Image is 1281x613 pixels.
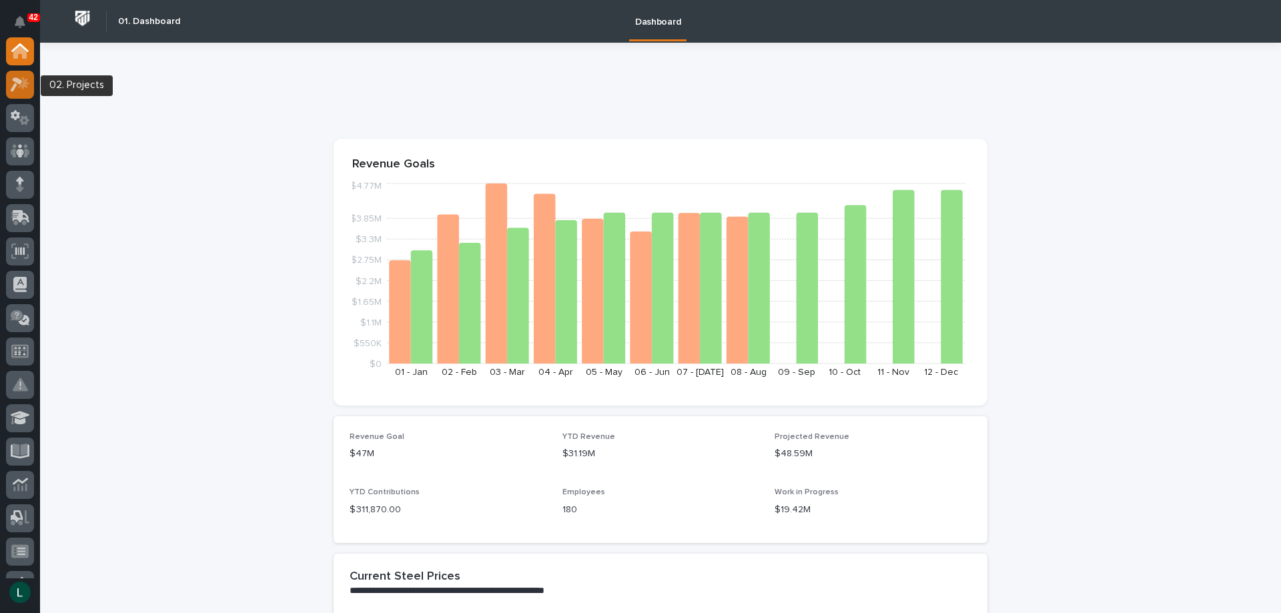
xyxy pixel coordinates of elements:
[775,447,971,461] p: $48.59M
[775,488,839,496] span: Work in Progress
[350,570,460,584] h2: Current Steel Prices
[562,433,615,441] span: YTD Revenue
[350,503,546,517] p: $ 311,870.00
[775,433,849,441] span: Projected Revenue
[877,368,909,377] text: 11 - Nov
[352,157,969,172] p: Revenue Goals
[924,368,958,377] text: 12 - Dec
[634,368,670,377] text: 06 - Jun
[352,297,382,306] tspan: $1.65M
[370,360,382,369] tspan: $0
[356,276,382,285] tspan: $2.2M
[350,433,404,441] span: Revenue Goal
[6,578,34,606] button: users-avatar
[538,368,573,377] text: 04 - Apr
[17,16,34,37] div: Notifications42
[350,214,382,223] tspan: $3.85M
[586,368,622,377] text: 05 - May
[562,447,759,461] p: $31.19M
[562,488,605,496] span: Employees
[775,503,971,517] p: $19.42M
[490,368,525,377] text: 03 - Mar
[351,255,382,265] tspan: $2.75M
[350,181,382,191] tspan: $4.77M
[562,503,759,517] p: 180
[677,368,724,377] text: 07 - [DATE]
[356,235,382,244] tspan: $3.3M
[118,16,180,27] h2: 01. Dashboard
[29,13,38,22] p: 42
[778,368,815,377] text: 09 - Sep
[350,488,420,496] span: YTD Contributions
[350,447,546,461] p: $47M
[395,368,428,377] text: 01 - Jan
[731,368,767,377] text: 08 - Aug
[70,6,95,31] img: Workspace Logo
[442,368,477,377] text: 02 - Feb
[360,318,382,327] tspan: $1.1M
[829,368,861,377] text: 10 - Oct
[354,338,382,348] tspan: $550K
[6,8,34,36] button: Notifications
